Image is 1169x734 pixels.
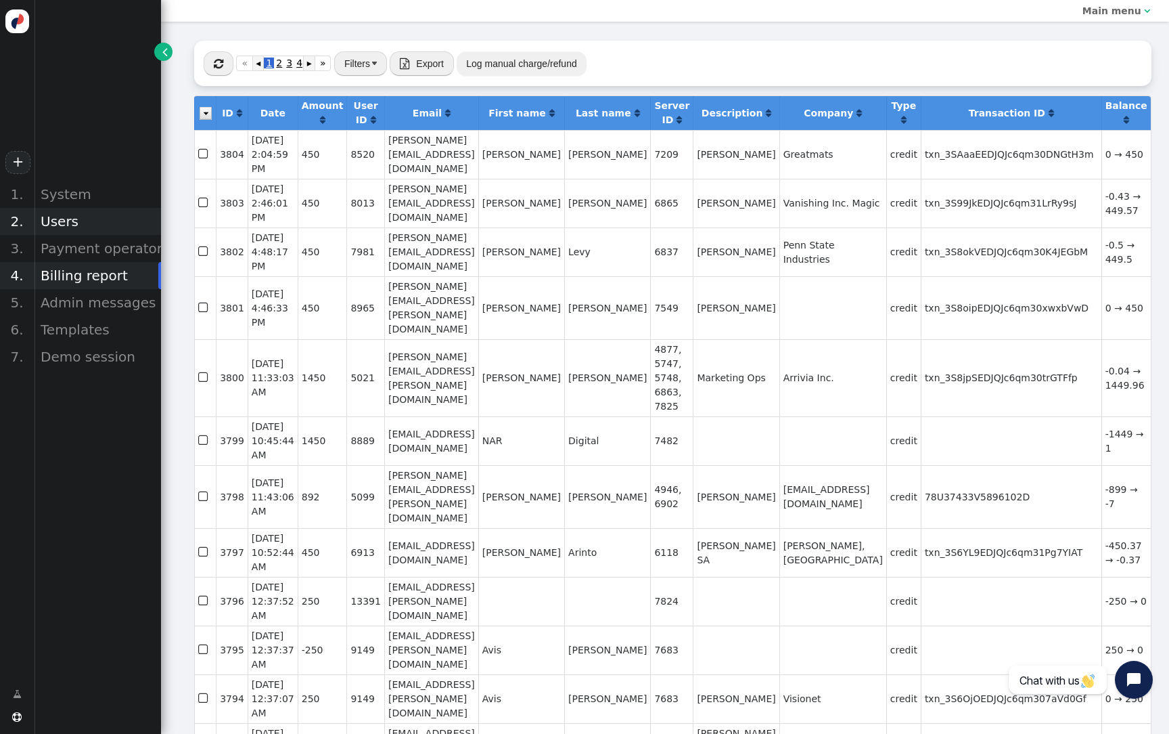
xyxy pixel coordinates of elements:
[216,339,248,416] td: 3800
[478,228,564,276] td: [PERSON_NAME]
[478,465,564,528] td: [PERSON_NAME]
[371,115,376,125] span: Click to sort
[779,130,886,179] td: Greatmats
[1101,674,1151,723] td: 0 → 250
[779,674,886,723] td: Visionet
[886,416,921,465] td: credit
[384,626,478,674] td: [EMAIL_ADDRESS][PERSON_NAME][DOMAIN_NAME]
[650,179,693,228] td: 6865
[302,100,344,111] b: Amount
[198,641,210,659] span: 
[1124,115,1129,125] span: Click to sort
[198,543,210,561] span: 
[564,228,650,276] td: Levy
[384,577,478,626] td: [EMAIL_ADDRESS][PERSON_NAME][DOMAIN_NAME]
[252,183,288,223] span: [DATE] 2:46:01 PM
[921,179,1101,228] td: txn_3S99JkEDJQJc6qm31LrRy9sJ
[445,108,451,118] span: Click to sort
[804,108,853,118] b: Company
[346,465,384,528] td: 5099
[34,343,161,370] div: Demo session
[564,130,650,179] td: [PERSON_NAME]
[779,179,886,228] td: Vanishing Inc. Magic
[921,674,1101,723] td: txn_3S6OjOEDJQJc6qm307aVd0Gf
[252,358,294,397] span: [DATE] 11:33:03 AM
[1101,626,1151,674] td: 250 → 0
[264,58,274,68] span: 1
[298,674,347,723] td: 250
[969,108,1045,118] b: Transaction ID
[1101,577,1151,626] td: -250 → 0
[204,51,233,76] button: 
[650,577,693,626] td: 7824
[549,108,555,118] span: Click to sort
[384,674,478,723] td: [EMAIL_ADDRESS][PERSON_NAME][DOMAIN_NAME]
[237,108,242,118] a: 
[650,228,693,276] td: 6837
[921,528,1101,577] td: txn_3S6YL9EDJQJc6qm31Pg7YIAT
[693,130,779,179] td: [PERSON_NAME]
[693,528,779,577] td: [PERSON_NAME] SA
[216,577,248,626] td: 3796
[252,232,288,272] span: [DATE] 4:48:17 PM
[779,528,886,577] td: [PERSON_NAME], [GEOGRAPHIC_DATA]
[457,51,586,76] button: Log manual charge/refund
[564,416,650,465] td: Digital
[346,674,384,723] td: 9149
[693,228,779,276] td: [PERSON_NAME]
[1101,528,1151,577] td: -450.37 → -0.37
[677,114,682,125] a: 
[654,100,689,125] b: Server ID
[5,9,29,33] img: logo-icon.svg
[216,276,248,339] td: 3801
[693,674,779,723] td: [PERSON_NAME]
[921,228,1101,276] td: txn_3S8okVEDJQJc6qm30K4JEGbM
[372,62,377,65] img: trigger_black.png
[252,679,294,718] span: [DATE] 12:37:07 AM
[478,528,564,577] td: [PERSON_NAME]
[921,465,1101,528] td: 78U37433V5896102D
[390,51,454,76] button:  Export
[564,528,650,577] td: Arinto
[252,533,294,572] span: [DATE] 10:52:44 AM
[34,181,161,208] div: System
[198,592,210,610] span: 
[779,228,886,276] td: Penn State Industries
[886,577,921,626] td: credit
[564,626,650,674] td: [PERSON_NAME]
[921,276,1101,339] td: txn_3S8oipEDJQJc6qm30xwxbVwD
[886,228,921,276] td: credit
[886,130,921,179] td: credit
[650,276,693,339] td: 7549
[564,179,650,228] td: [PERSON_NAME]
[298,626,347,674] td: -250
[702,108,763,118] b: Description
[294,58,304,68] span: 4
[298,465,347,528] td: 892
[1101,276,1151,339] td: 0 → 450
[766,108,771,118] a: 
[549,108,555,118] a: 
[303,56,314,71] a: ▸
[384,179,478,228] td: [PERSON_NAME][EMAIL_ADDRESS][DOMAIN_NAME]
[901,114,907,125] a: 
[315,56,331,71] a: »
[856,108,862,118] span: Click to sort
[34,208,161,235] div: Users
[274,58,284,68] span: 2
[298,416,347,465] td: 1450
[320,115,325,125] span: Click to sort
[198,242,210,261] span: 
[650,528,693,577] td: 6118
[564,339,650,416] td: [PERSON_NAME]
[162,45,168,59] span: 
[320,114,325,125] a: 
[298,179,347,228] td: 450
[216,130,248,179] td: 3804
[253,56,264,71] a: ◂
[693,465,779,528] td: [PERSON_NAME]
[677,115,682,125] span: Click to sort
[260,108,285,118] b: Date
[384,416,478,465] td: [EMAIL_ADDRESS][DOMAIN_NAME]
[779,339,886,416] td: Arrivia Inc.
